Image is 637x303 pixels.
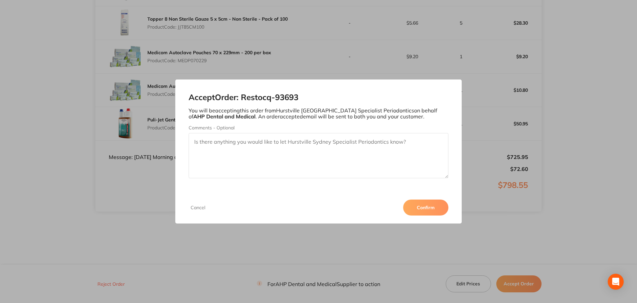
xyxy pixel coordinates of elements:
[189,107,449,120] p: You will be accepting this order from Hurstville [GEOGRAPHIC_DATA] Specialist Periodontics on beh...
[189,205,207,211] button: Cancel
[403,200,448,216] button: Confirm
[193,113,255,120] b: AHP Dental and Medical
[608,274,624,290] div: Open Intercom Messenger
[189,125,449,130] label: Comments - Optional
[189,93,449,102] h2: Accept Order: Restocq- 93693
